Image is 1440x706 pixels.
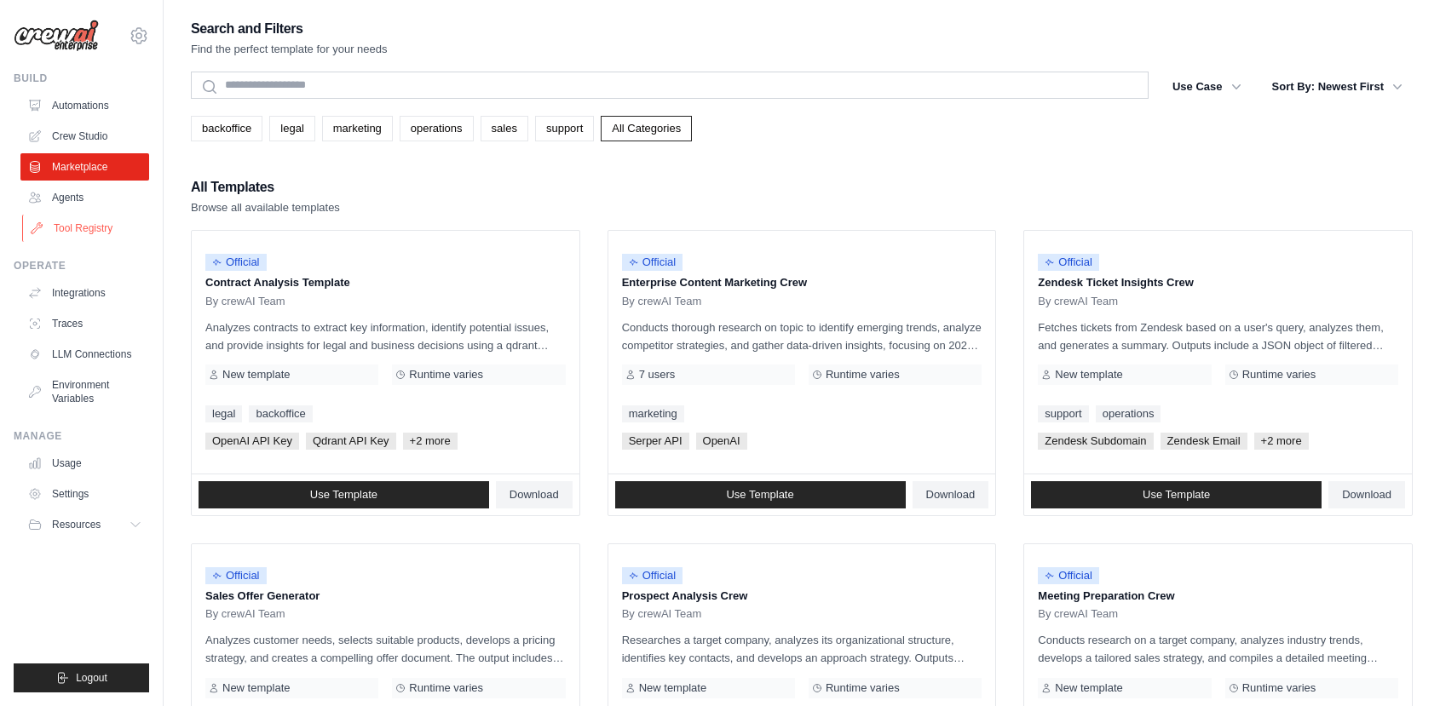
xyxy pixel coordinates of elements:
[1161,433,1247,450] span: Zendesk Email
[20,450,149,477] a: Usage
[222,368,290,382] span: New template
[639,681,706,695] span: New template
[1342,488,1391,502] span: Download
[191,175,340,199] h2: All Templates
[622,295,702,308] span: By crewAI Team
[510,488,559,502] span: Download
[826,681,900,695] span: Runtime varies
[205,254,267,271] span: Official
[1055,681,1122,695] span: New template
[639,368,676,382] span: 7 users
[310,488,377,502] span: Use Template
[20,92,149,119] a: Automations
[409,368,483,382] span: Runtime varies
[191,199,340,216] p: Browse all available templates
[205,567,267,584] span: Official
[222,681,290,695] span: New template
[20,341,149,368] a: LLM Connections
[14,663,149,692] button: Logout
[20,480,149,508] a: Settings
[1055,368,1122,382] span: New template
[20,371,149,412] a: Environment Variables
[622,274,982,291] p: Enterprise Content Marketing Crew
[76,671,107,685] span: Logout
[622,588,982,605] p: Prospect Analysis Crew
[535,116,594,141] a: support
[191,17,388,41] h2: Search and Filters
[622,254,683,271] span: Official
[14,20,99,52] img: Logo
[1038,405,1088,422] a: support
[20,184,149,211] a: Agents
[20,279,149,307] a: Integrations
[14,72,149,85] div: Build
[622,567,683,584] span: Official
[1031,481,1322,508] a: Use Template
[205,274,566,291] p: Contract Analysis Template
[199,481,489,508] a: Use Template
[1096,405,1161,422] a: operations
[1162,72,1252,102] button: Use Case
[306,433,396,450] span: Qdrant API Key
[322,116,393,141] a: marketing
[20,153,149,181] a: Marketplace
[1038,567,1099,584] span: Official
[622,405,684,422] a: marketing
[1143,488,1210,502] span: Use Template
[20,511,149,538] button: Resources
[205,631,566,667] p: Analyzes customer needs, selects suitable products, develops a pricing strategy, and creates a co...
[826,368,900,382] span: Runtime varies
[622,433,689,450] span: Serper API
[481,116,528,141] a: sales
[622,607,702,621] span: By crewAI Team
[1355,624,1440,706] iframe: Chat Widget
[696,433,747,450] span: OpenAI
[205,405,242,422] a: legal
[1038,254,1099,271] span: Official
[913,481,989,508] a: Download
[205,607,285,621] span: By crewAI Team
[622,319,982,354] p: Conducts thorough research on topic to identify emerging trends, analyze competitor strategies, a...
[52,518,101,531] span: Resources
[1038,588,1398,605] p: Meeting Preparation Crew
[403,433,458,450] span: +2 more
[191,41,388,58] p: Find the perfect template for your needs
[1328,481,1405,508] a: Download
[20,123,149,150] a: Crew Studio
[1254,433,1309,450] span: +2 more
[1038,319,1398,354] p: Fetches tickets from Zendesk based on a user's query, analyzes them, and generates a summary. Out...
[400,116,474,141] a: operations
[1038,607,1118,621] span: By crewAI Team
[205,433,299,450] span: OpenAI API Key
[20,310,149,337] a: Traces
[1262,72,1413,102] button: Sort By: Newest First
[1038,631,1398,667] p: Conducts research on a target company, analyzes industry trends, develops a tailored sales strate...
[622,631,982,667] p: Researches a target company, analyzes its organizational structure, identifies key contacts, and ...
[1242,681,1316,695] span: Runtime varies
[249,405,312,422] a: backoffice
[1038,274,1398,291] p: Zendesk Ticket Insights Crew
[726,488,793,502] span: Use Template
[1242,368,1316,382] span: Runtime varies
[926,488,976,502] span: Download
[205,319,566,354] p: Analyzes contracts to extract key information, identify potential issues, and provide insights fo...
[22,215,151,242] a: Tool Registry
[1038,433,1153,450] span: Zendesk Subdomain
[496,481,573,508] a: Download
[615,481,906,508] a: Use Template
[205,588,566,605] p: Sales Offer Generator
[601,116,692,141] a: All Categories
[191,116,262,141] a: backoffice
[269,116,314,141] a: legal
[1038,295,1118,308] span: By crewAI Team
[205,295,285,308] span: By crewAI Team
[14,429,149,443] div: Manage
[14,259,149,273] div: Operate
[409,681,483,695] span: Runtime varies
